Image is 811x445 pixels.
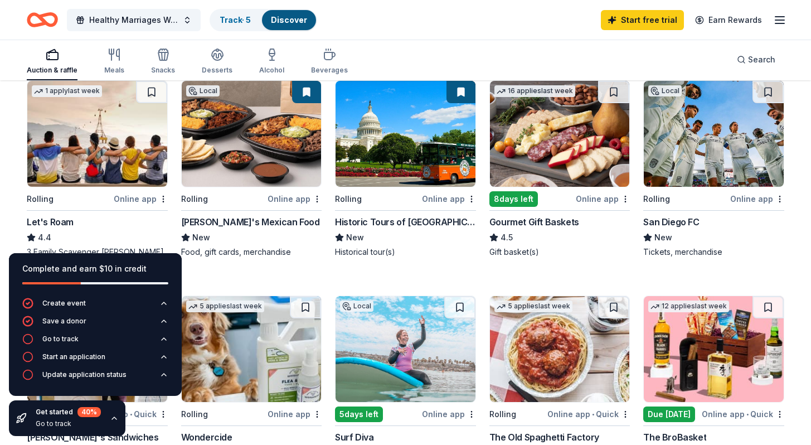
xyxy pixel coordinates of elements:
[271,15,307,25] a: Discover
[27,43,77,80] button: Auction & raffle
[42,317,86,326] div: Save a donor
[730,192,784,206] div: Online app
[27,81,167,187] img: Image for Let's Roam
[335,192,362,206] div: Rolling
[644,81,784,187] img: Image for San Diego FC
[151,66,175,75] div: Snacks
[42,299,86,308] div: Create event
[422,192,476,206] div: Online app
[42,352,105,361] div: Start an application
[181,408,208,421] div: Rolling
[27,66,77,75] div: Auction & raffle
[22,351,168,369] button: Start an application
[22,316,168,333] button: Save a donor
[114,192,168,206] div: Online app
[643,192,670,206] div: Rolling
[151,43,175,80] button: Snacks
[702,407,784,421] div: Online app Quick
[490,81,630,187] img: Image for Gourmet Gift Baskets
[501,231,513,244] span: 4.5
[104,43,124,80] button: Meals
[489,215,579,229] div: Gourmet Gift Baskets
[42,370,127,379] div: Update application status
[186,301,264,312] div: 5 applies last week
[22,333,168,351] button: Go to track
[42,335,79,344] div: Go to track
[592,410,594,419] span: •
[601,10,684,30] a: Start free trial
[346,231,364,244] span: New
[494,85,575,97] div: 16 applies last week
[22,369,168,387] button: Update application status
[494,301,572,312] div: 5 applies last week
[335,431,373,444] div: Surf Diva
[38,231,51,244] span: 4.4
[27,215,74,229] div: Let's Roam
[192,231,210,244] span: New
[643,407,695,422] div: Due [DATE]
[32,85,102,97] div: 1 apply last week
[422,407,476,421] div: Online app
[259,43,284,80] button: Alcohol
[181,192,208,206] div: Rolling
[335,215,476,229] div: Historic Tours of [GEOGRAPHIC_DATA]
[489,246,630,258] div: Gift basket(s)
[268,407,322,421] div: Online app
[182,81,322,187] img: Image for Lolita's Mexican Food
[220,15,251,25] a: Track· 5
[335,407,383,422] div: 5 days left
[181,431,232,444] div: Wondercide
[746,410,749,419] span: •
[336,296,475,402] img: Image for Surf Diva
[335,80,476,258] a: Image for Historic Tours of AmericaRollingOnline appHistoric Tours of [GEOGRAPHIC_DATA]NewHistori...
[202,66,232,75] div: Desserts
[728,49,784,71] button: Search
[202,43,232,80] button: Desserts
[340,301,373,312] div: Local
[644,296,784,402] img: Image for The BroBasket
[210,9,317,31] button: Track· 5Discover
[489,191,538,207] div: 8 days left
[748,53,775,66] span: Search
[489,80,630,258] a: Image for Gourmet Gift Baskets16 applieslast week8days leftOnline appGourmet Gift Baskets4.5Gift ...
[547,407,630,421] div: Online app Quick
[311,66,348,75] div: Beverages
[181,80,322,258] a: Image for Lolita's Mexican FoodLocalRollingOnline app[PERSON_NAME]'s Mexican FoodNewFood, gift ca...
[181,215,320,229] div: [PERSON_NAME]'s Mexican Food
[489,408,516,421] div: Rolling
[186,85,220,96] div: Local
[490,296,630,402] img: Image for The Old Spaghetti Factory
[643,246,784,258] div: Tickets, merchandise
[22,298,168,316] button: Create event
[688,10,769,30] a: Earn Rewards
[268,192,322,206] div: Online app
[335,246,476,258] div: Historical tour(s)
[27,7,58,33] a: Home
[36,407,101,417] div: Get started
[182,296,322,402] img: Image for Wondercide
[648,301,729,312] div: 12 applies last week
[67,9,201,31] button: Healthy Marriages Workshop
[104,66,124,75] div: Meals
[22,262,168,275] div: Complete and earn $10 in credit
[89,13,178,27] span: Healthy Marriages Workshop
[648,85,682,96] div: Local
[643,80,784,258] a: Image for San Diego FCLocalRollingOnline appSan Diego FCNewTickets, merchandise
[36,419,101,428] div: Go to track
[654,231,672,244] span: New
[489,431,599,444] div: The Old Spaghetti Factory
[27,192,54,206] div: Rolling
[311,43,348,80] button: Beverages
[643,215,699,229] div: San Diego FC
[181,246,322,258] div: Food, gift cards, merchandise
[576,192,630,206] div: Online app
[259,66,284,75] div: Alcohol
[27,80,168,269] a: Image for Let's Roam1 applylast weekRollingOnline appLet's Roam4.43 Family Scavenger [PERSON_NAME...
[643,431,706,444] div: The BroBasket
[77,407,101,417] div: 40 %
[336,81,475,187] img: Image for Historic Tours of America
